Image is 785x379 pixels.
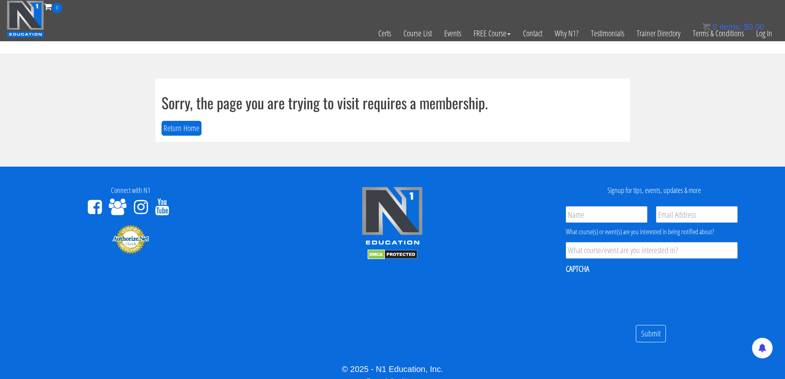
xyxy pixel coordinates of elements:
[162,121,202,136] button: Return Home
[687,13,750,54] a: Terms & Conditions
[52,3,62,13] span: 0
[548,13,585,54] a: Why N1?
[44,1,62,12] a: 0
[112,224,149,254] img: Authorize.Net Merchant - Click to Verify
[702,23,710,31] img: icon11.png
[467,13,517,54] a: FREE Course
[7,0,44,38] img: n1-education
[361,186,423,247] img: n1-edu-logo
[368,250,417,259] img: DMCA.com Protection Status
[566,264,589,274] label: CAPTCHA
[712,22,717,31] span: 0
[372,13,397,54] a: Certs
[744,22,764,31] bdi: 0.00
[656,206,738,223] input: Email Address
[750,13,778,54] a: Log In
[636,325,666,343] input: Submit
[566,206,647,223] input: Name
[702,22,764,31] a: 0 items: $0.00
[6,186,255,195] h4: Connect with N1
[438,13,467,54] a: Events
[719,22,741,31] span: items:
[566,227,738,237] div: What course(s) or event(s) are you interested in being notified about?
[517,13,548,54] a: Contact
[6,363,779,375] div: © 2025 - N1 Education, Inc.
[566,242,738,259] input: What course/event are you interested in?
[530,186,779,195] h4: Signup for tips, events, updates & more
[744,22,748,31] span: $
[585,13,630,54] a: Testimonials
[630,13,687,54] a: Trainer Directory
[162,94,624,111] h1: Sorry, the page you are trying to visit requires a membership.
[397,13,438,54] a: Course List
[566,280,691,312] iframe: reCAPTCHA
